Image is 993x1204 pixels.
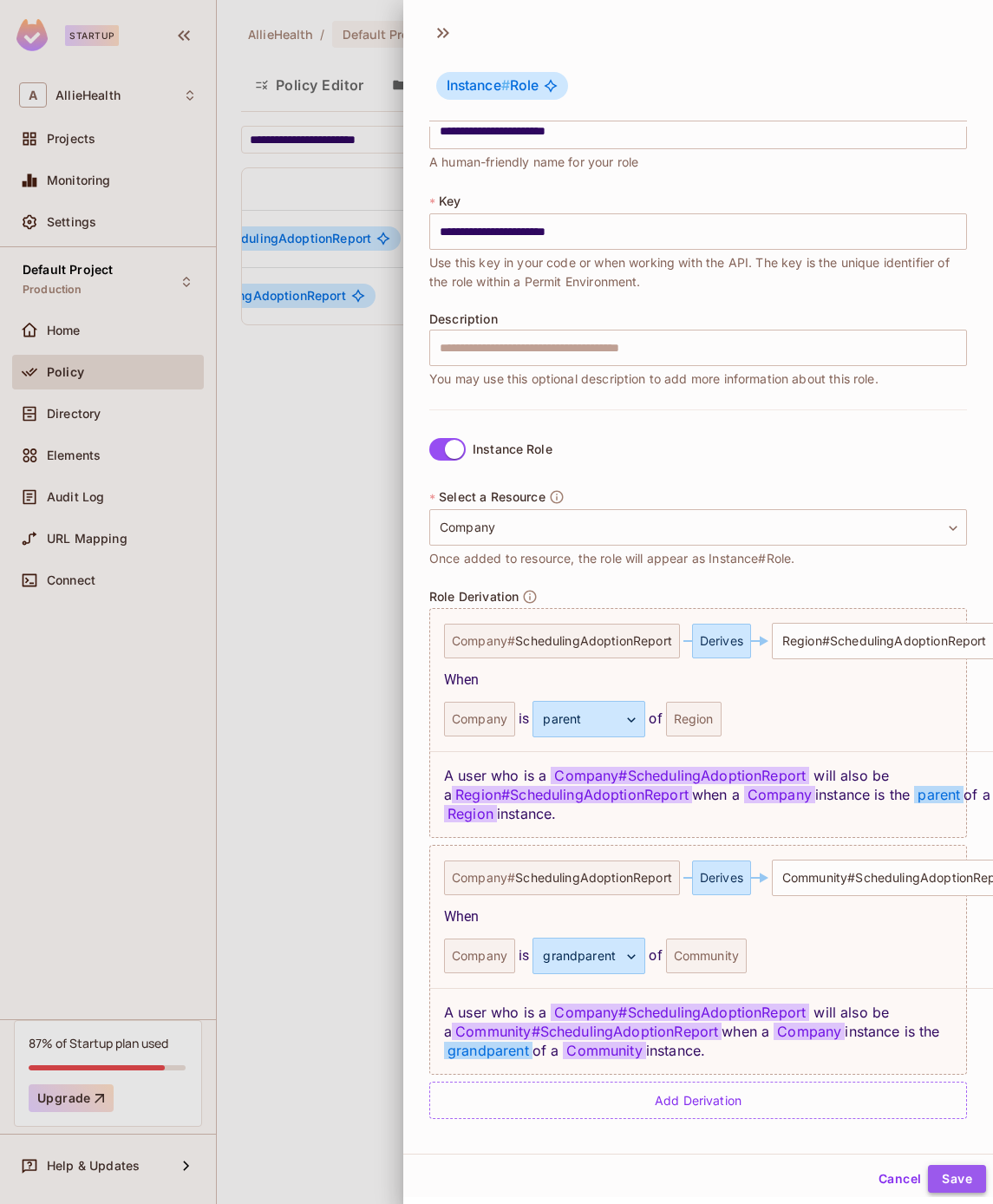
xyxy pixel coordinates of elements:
[473,442,552,456] div: Instance Role
[444,805,497,822] span: Region
[872,1165,928,1193] button: Cancel
[439,490,545,504] span: Select a Resource
[551,767,809,784] span: Company # SchedulingAdoptionReport
[692,624,751,658] div: Derives
[429,312,498,326] span: Description
[429,509,967,546] div: Company
[515,634,672,648] span: SchedulingAdoptionReport
[447,77,510,94] span: Instance
[782,627,987,655] span: Region #
[429,253,967,291] span: Use this key in your code or when working with the API. The key is the unique identifier of the r...
[429,590,519,604] span: Role Derivation
[444,624,680,658] div: Company #
[429,153,638,172] span: A human-friendly name for your role
[452,1023,722,1040] span: Community#SchedulingAdoptionReport
[429,549,794,568] span: Once added to resource, the role will appear as Instance#Role.
[830,633,987,648] span: SchedulingAdoptionReport
[515,871,672,885] span: SchedulingAdoptionReport
[744,786,815,803] span: Company
[692,860,751,895] div: Derives
[666,702,722,736] div: Region
[444,702,515,736] div: Company
[532,701,645,737] div: parent
[439,194,461,208] span: Key
[444,939,515,973] div: Company
[563,1042,645,1059] span: Community
[666,939,747,973] div: Community
[501,77,510,94] span: #
[429,1082,967,1119] div: Add Derivation
[551,1004,809,1021] span: Company # SchedulingAdoptionReport
[444,1042,532,1059] span: grandparent
[429,370,879,389] span: You may use this optional description to add more information about this role.
[774,1023,845,1040] span: Company
[447,77,539,95] span: Role
[914,786,964,803] span: parent
[444,860,680,895] div: Company #
[452,786,692,803] span: Region#SchedulingAdoptionReport
[532,938,645,974] div: grandparent
[928,1165,986,1193] button: Save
